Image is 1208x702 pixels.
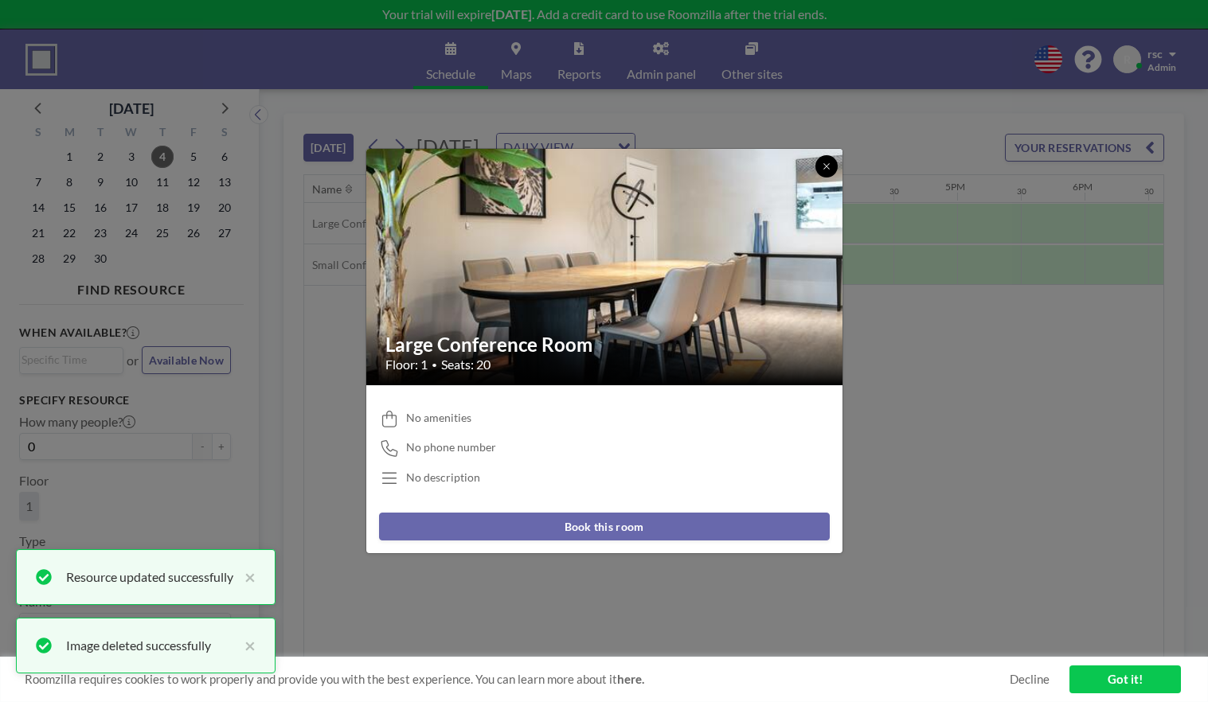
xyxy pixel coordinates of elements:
[617,672,644,686] a: here.
[385,333,825,357] h2: Large Conference Room
[1010,672,1050,687] a: Decline
[385,357,428,372] span: Floor: 1
[441,357,491,372] span: Seats: 20
[406,440,496,454] span: No phone number
[406,411,471,425] span: No amenities
[432,359,437,371] span: •
[237,636,256,655] button: close
[25,672,1010,687] span: Roomzilla requires cookies to work properly and provide you with the best experience. You can lea...
[366,108,844,427] img: 537.jpg
[237,567,256,587] button: close
[66,567,237,587] div: Resource updated successfully
[1069,665,1181,693] a: Got it!
[406,470,480,485] div: No description
[379,513,830,540] button: Book this room
[66,636,237,655] div: Image deleted successfully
